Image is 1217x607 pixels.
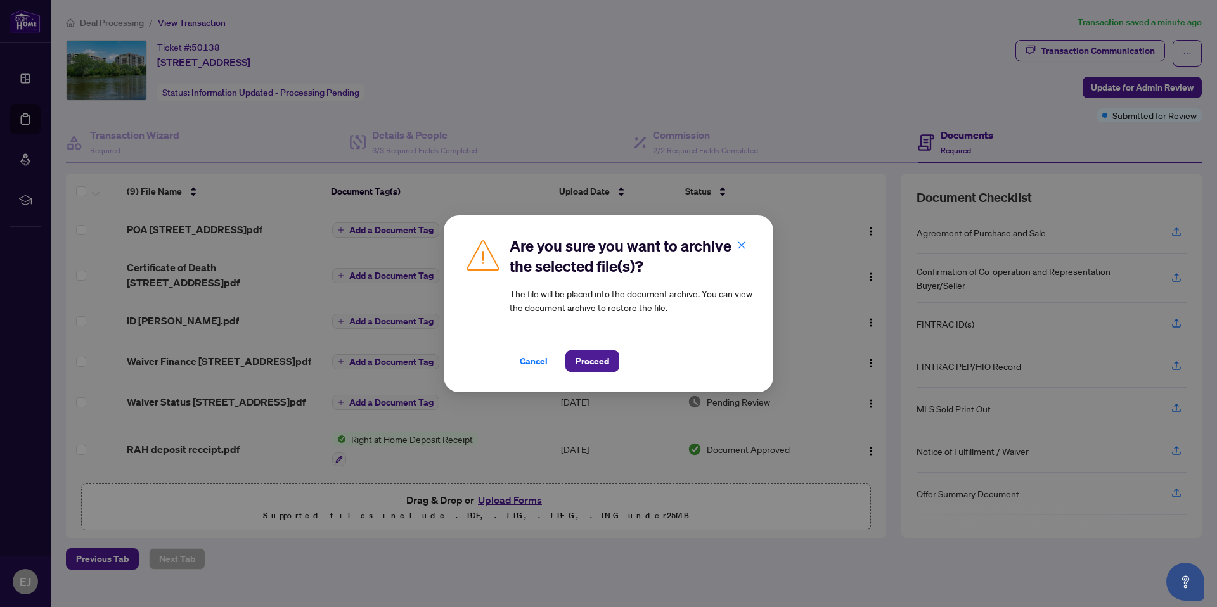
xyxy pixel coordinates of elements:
[1166,563,1204,601] button: Open asap
[464,236,502,274] img: Caution Icon
[520,351,548,371] span: Cancel
[510,236,753,276] h2: Are you sure you want to archive the selected file(s)?
[510,350,558,372] button: Cancel
[737,240,746,249] span: close
[576,351,609,371] span: Proceed
[565,350,619,372] button: Proceed
[510,286,753,314] article: The file will be placed into the document archive. You can view the document archive to restore t...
